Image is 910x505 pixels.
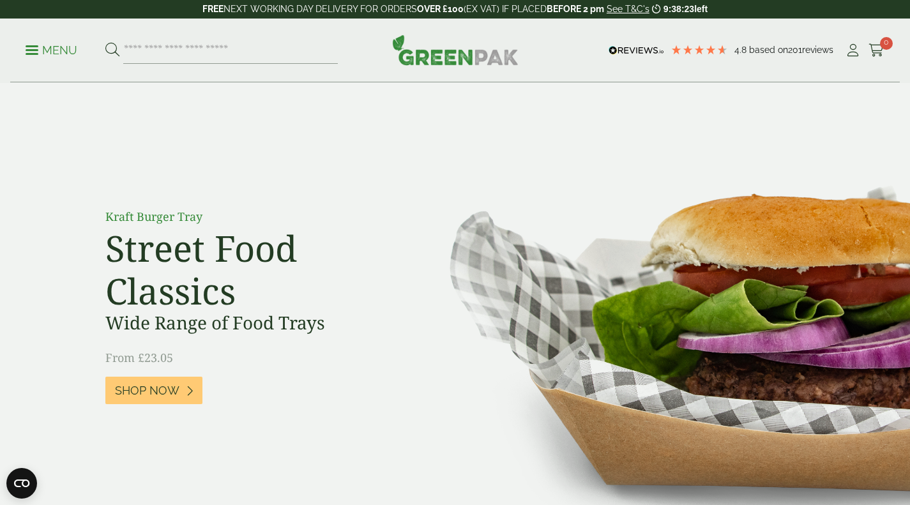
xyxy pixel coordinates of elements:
span: From £23.05 [105,350,173,365]
div: 4.79 Stars [671,44,728,56]
a: 0 [868,41,884,60]
span: left [694,4,708,14]
h3: Wide Range of Food Trays [105,312,393,334]
img: GreenPak Supplies [392,34,519,65]
a: See T&C's [607,4,649,14]
p: Menu [26,43,77,58]
h2: Street Food Classics [105,227,393,312]
span: 9:38:23 [664,4,694,14]
i: Cart [868,44,884,57]
strong: FREE [202,4,224,14]
span: reviews [802,45,833,55]
img: REVIEWS.io [609,46,664,55]
span: Based on [749,45,788,55]
p: Kraft Burger Tray [105,208,393,225]
a: Menu [26,43,77,56]
a: Shop Now [105,377,202,404]
span: 4.8 [734,45,749,55]
i: My Account [845,44,861,57]
span: Shop Now [115,384,179,398]
strong: OVER £100 [417,4,464,14]
button: Open CMP widget [6,468,37,499]
strong: BEFORE 2 pm [547,4,604,14]
span: 0 [880,37,893,50]
span: 201 [788,45,802,55]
